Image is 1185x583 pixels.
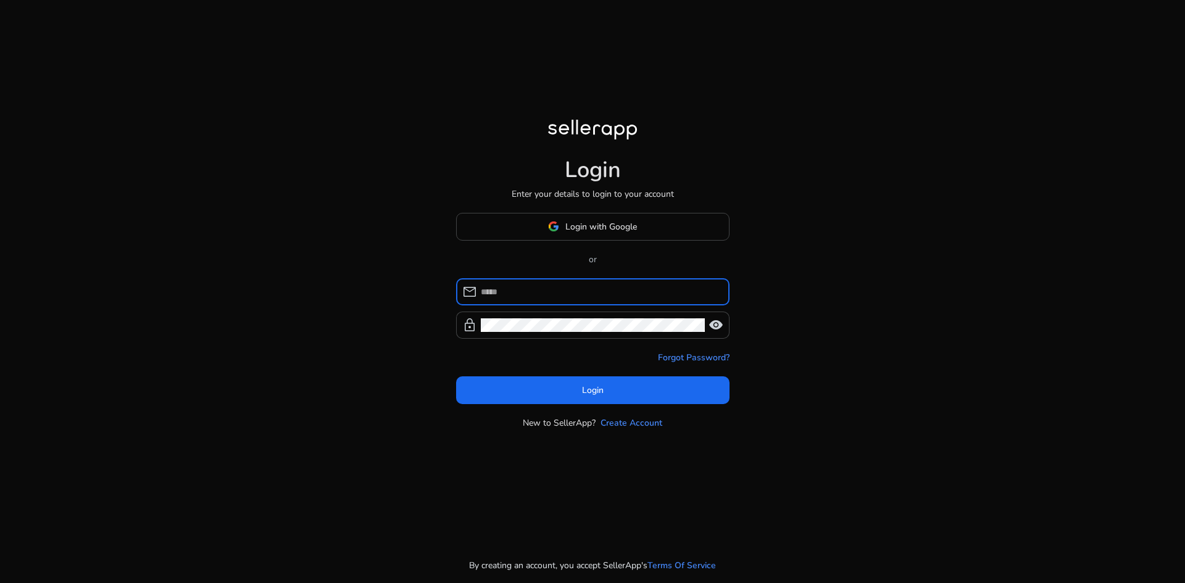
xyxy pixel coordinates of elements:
img: google-logo.svg [548,221,559,232]
a: Create Account [601,416,662,429]
a: Forgot Password? [658,351,730,364]
button: Login [456,376,730,404]
span: visibility [709,318,723,333]
span: lock [462,318,477,333]
button: Login with Google [456,213,730,241]
span: Login [582,384,604,397]
p: Enter your details to login to your account [512,188,674,201]
span: Login with Google [565,220,637,233]
p: New to SellerApp? [523,416,596,429]
span: mail [462,284,477,299]
h1: Login [565,157,621,183]
p: or [456,253,730,266]
a: Terms Of Service [647,559,716,572]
